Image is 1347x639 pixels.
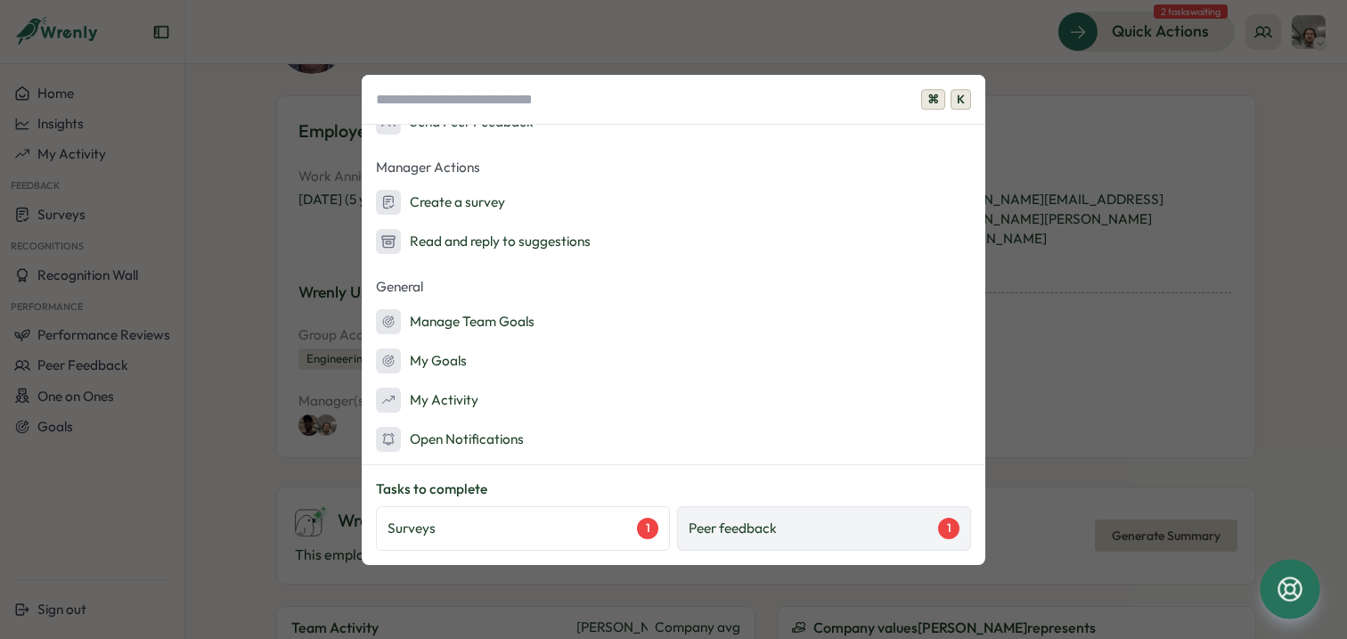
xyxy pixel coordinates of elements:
[362,304,985,340] button: Manage Team Goals
[362,224,985,259] button: Read and reply to suggestions
[637,518,658,539] div: 1
[362,274,985,300] p: General
[388,519,436,538] p: Surveys
[376,229,591,254] div: Read and reply to suggestions
[376,427,524,452] div: Open Notifications
[362,422,985,457] button: Open Notifications
[376,348,467,373] div: My Goals
[376,190,505,215] div: Create a survey
[362,343,985,379] button: My Goals
[362,382,985,418] button: My Activity
[362,184,985,220] button: Create a survey
[376,309,535,334] div: Manage Team Goals
[689,519,777,538] p: Peer feedback
[938,518,959,539] div: 1
[376,388,478,413] div: My Activity
[921,89,945,111] span: ⌘
[951,89,971,111] span: K
[376,479,971,499] p: Tasks to complete
[362,154,985,181] p: Manager Actions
